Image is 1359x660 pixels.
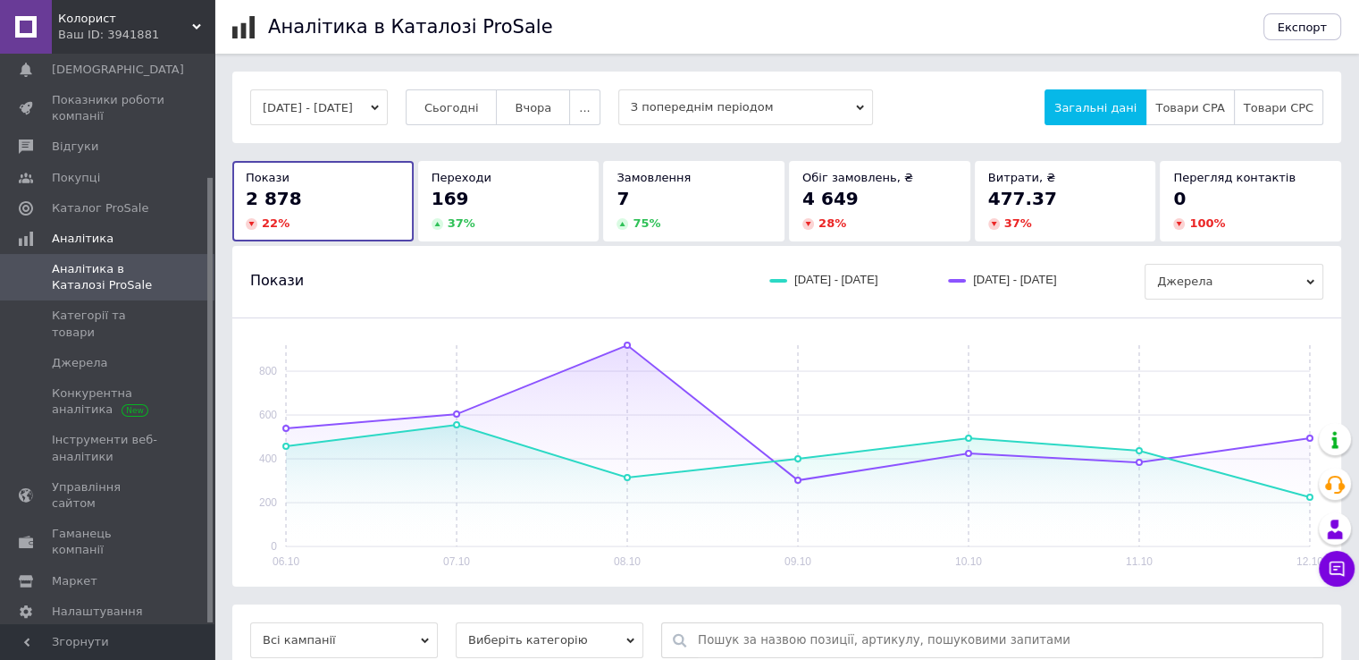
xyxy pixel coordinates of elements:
[52,92,165,124] span: Показники роботи компанії
[250,89,388,125] button: [DATE] - [DATE]
[268,16,552,38] h1: Аналітика в Каталозі ProSale
[432,188,469,209] span: 169
[1173,188,1186,209] span: 0
[52,432,165,464] span: Інструменти веб-аналітики
[1155,101,1224,114] span: Товари CPA
[456,622,643,658] span: Виберіть категорію
[569,89,600,125] button: ...
[52,62,184,78] span: [DEMOGRAPHIC_DATA]
[424,101,479,114] span: Сьогодні
[1296,555,1323,568] text: 12.10
[406,89,498,125] button: Сьогодні
[1173,171,1296,184] span: Перегляд контактів
[52,385,165,418] span: Конкурентна аналітика
[259,365,277,377] text: 800
[250,622,438,658] span: Всі кампанії
[1054,101,1137,114] span: Загальні дані
[633,216,660,230] span: 75 %
[271,540,277,553] text: 0
[262,216,289,230] span: 22 %
[1278,21,1328,34] span: Експорт
[988,188,1057,209] span: 477.37
[784,555,811,568] text: 09.10
[52,200,148,216] span: Каталог ProSale
[955,555,982,568] text: 10.10
[1263,13,1342,40] button: Експорт
[1244,101,1313,114] span: Товари CPC
[443,555,470,568] text: 07.10
[52,170,100,186] span: Покупці
[273,555,299,568] text: 06.10
[52,139,98,155] span: Відгуки
[579,101,590,114] span: ...
[246,171,289,184] span: Покази
[1004,216,1032,230] span: 37 %
[52,526,165,558] span: Гаманець компанії
[802,188,859,209] span: 4 649
[259,453,277,465] text: 400
[1319,551,1355,587] button: Чат з покупцем
[250,271,304,291] span: Покази
[818,216,846,230] span: 28 %
[1189,216,1225,230] span: 100 %
[515,101,551,114] span: Вчора
[1126,555,1153,568] text: 11.10
[52,308,165,340] span: Категорії та товари
[1145,264,1323,300] span: Джерела
[617,171,691,184] span: Замовлення
[52,479,165,512] span: Управління сайтом
[52,231,113,247] span: Аналітика
[496,89,570,125] button: Вчора
[698,623,1313,657] input: Пошук за назвою позиції, артикулу, пошуковими запитами
[448,216,475,230] span: 37 %
[617,188,629,209] span: 7
[259,409,277,421] text: 600
[246,188,302,209] span: 2 878
[58,11,192,27] span: Колорист
[52,604,143,620] span: Налаштування
[432,171,491,184] span: Переходи
[259,496,277,509] text: 200
[58,27,214,43] div: Ваш ID: 3941881
[52,261,165,293] span: Аналітика в Каталозі ProSale
[614,555,641,568] text: 08.10
[1145,89,1234,125] button: Товари CPA
[52,573,97,589] span: Маркет
[52,355,107,371] span: Джерела
[802,171,913,184] span: Обіг замовлень, ₴
[618,89,873,125] span: З попереднім періодом
[1044,89,1146,125] button: Загальні дані
[1234,89,1323,125] button: Товари CPC
[988,171,1056,184] span: Витрати, ₴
